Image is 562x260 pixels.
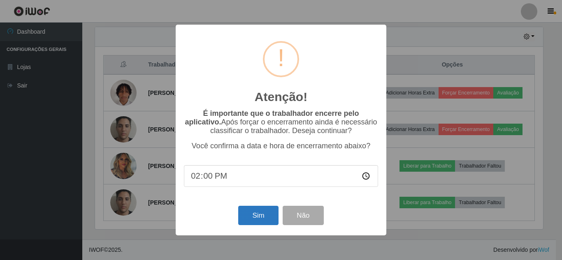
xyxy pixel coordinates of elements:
b: É importante que o trabalhador encerre pelo aplicativo. [185,109,359,126]
p: Você confirma a data e hora de encerramento abaixo? [184,142,378,150]
button: Sim [238,206,278,225]
button: Não [283,206,323,225]
h2: Atenção! [255,90,307,104]
p: Após forçar o encerramento ainda é necessário classificar o trabalhador. Deseja continuar? [184,109,378,135]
